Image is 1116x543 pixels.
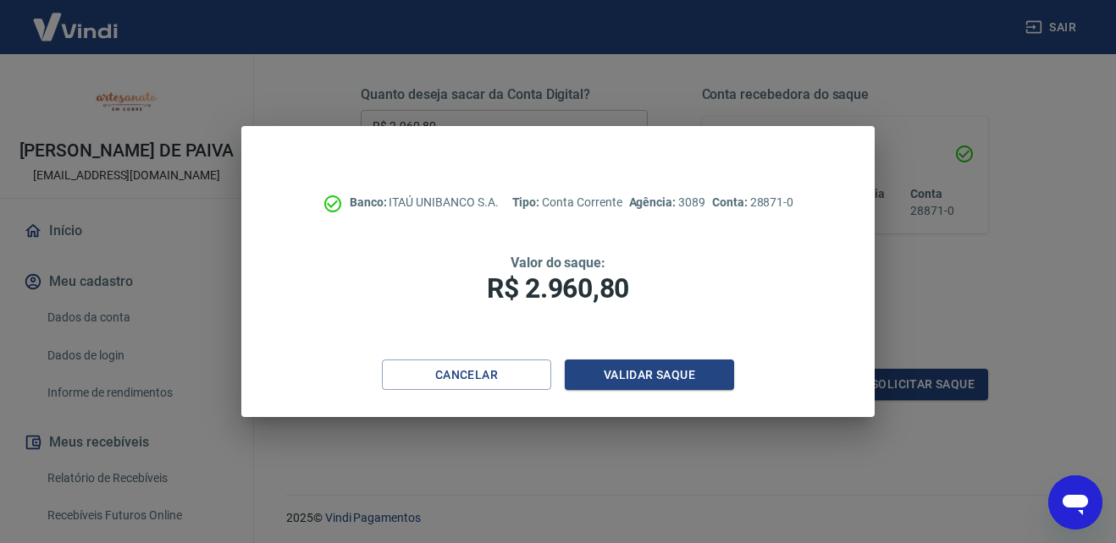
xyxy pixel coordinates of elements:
[511,255,605,271] span: Valor do saque:
[565,359,734,391] button: Validar saque
[350,194,499,211] p: ITAÚ UNIBANCO S.A.
[629,195,679,209] span: Agência:
[512,195,543,209] span: Tipo:
[629,194,705,211] p: 3089
[512,194,622,211] p: Conta Corrente
[712,195,750,209] span: Conta:
[712,194,793,211] p: 28871-0
[382,359,551,391] button: Cancelar
[487,272,629,304] span: R$ 2.960,80
[1048,475,1102,529] iframe: Botão para abrir a janela de mensagens
[350,195,389,209] span: Banco:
